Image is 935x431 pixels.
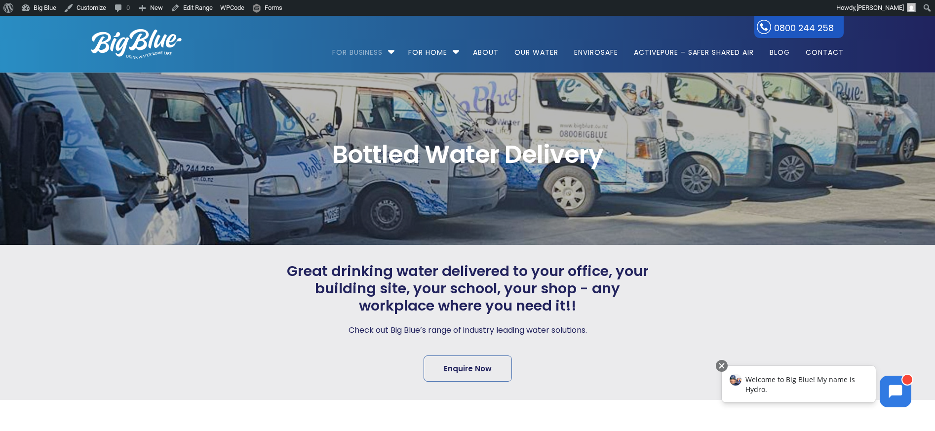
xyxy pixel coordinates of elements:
a: For Home [401,16,454,79]
a: EnviroSafe [567,16,625,79]
iframe: Chatbot [711,358,921,417]
span: Bottled Water Delivery [91,142,844,167]
a: Enquire Now [424,355,512,382]
span: Great drinking water delivered to your office, your building site, your school, your shop - any w... [284,263,651,314]
a: For Business [332,16,390,79]
span: [PERSON_NAME] [857,4,904,11]
a: ActivePure – Safer Shared Air [627,16,761,79]
p: Check out Big Blue’s range of industry leading water solutions. [284,323,651,337]
img: logo [91,29,182,59]
a: 0800 244 258 [754,16,844,38]
a: Blog [763,16,797,79]
a: About [466,16,506,79]
a: Our Water [507,16,565,79]
a: Contact [799,16,844,79]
